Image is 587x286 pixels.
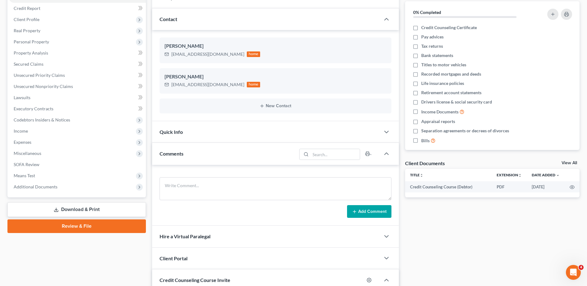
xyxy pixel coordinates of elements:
td: Credit Counseling Course (Debtor) [405,181,492,192]
span: Lawsuits [14,95,30,100]
span: Comments [160,151,183,156]
i: expand_more [556,174,560,177]
span: Tax returns [421,43,443,49]
a: Extensionunfold_more [497,173,522,177]
span: Miscellaneous [14,151,41,156]
a: Download & Print [7,202,146,217]
span: Unsecured Nonpriority Claims [14,84,73,89]
span: Codebtors Insiders & Notices [14,117,70,122]
span: Appraisal reports [421,118,455,125]
span: Means Test [14,173,35,178]
a: Executory Contracts [9,103,146,114]
span: Pay advices [421,34,444,40]
div: home [247,82,260,87]
span: 4 [579,265,584,270]
span: Retirement account statements [421,90,481,96]
span: Real Property [14,28,40,33]
a: Unsecured Priority Claims [9,70,146,81]
a: Unsecured Nonpriority Claims [9,81,146,92]
div: [PERSON_NAME] [165,73,386,81]
a: Review & File [7,219,146,233]
td: [DATE] [527,181,565,192]
iframe: Intercom live chat [566,265,581,280]
div: [EMAIL_ADDRESS][DOMAIN_NAME] [171,81,244,88]
span: Bills [421,138,430,144]
span: Life insurance policies [421,80,464,86]
span: Property Analysis [14,50,48,55]
span: Income Documents [421,109,458,115]
span: Credit Counseling Course Invite [160,277,230,283]
span: Personal Property [14,39,49,44]
span: SOFA Review [14,162,39,167]
span: Recorded mortgages and deeds [421,71,481,77]
span: Hire a Virtual Paralegal [160,233,210,239]
a: View All [562,161,577,165]
a: Titleunfold_more [410,173,423,177]
span: Credit Report [14,6,40,11]
a: SOFA Review [9,159,146,170]
span: Credit Counseling Certificate [421,24,477,31]
input: Search... [310,149,360,160]
span: Drivers license & social security card [421,99,492,105]
span: Titles to motor vehicles [421,62,466,68]
span: Expenses [14,139,31,145]
a: Property Analysis [9,47,146,59]
div: [EMAIL_ADDRESS][DOMAIN_NAME] [171,51,244,57]
strong: 0% Completed [413,10,441,15]
i: unfold_more [518,174,522,177]
span: Income [14,128,28,134]
span: Unsecured Priority Claims [14,73,65,78]
span: Bank statements [421,52,453,59]
a: Secured Claims [9,59,146,70]
span: Executory Contracts [14,106,53,111]
div: home [247,51,260,57]
div: Client Documents [405,160,445,166]
span: Quick Info [160,129,183,135]
span: Additional Documents [14,184,57,189]
button: Add Comment [347,205,391,218]
a: Credit Report [9,3,146,14]
a: Date Added expand_more [532,173,560,177]
i: unfold_more [420,174,423,177]
div: [PERSON_NAME] [165,42,386,50]
button: New Contact [165,103,386,108]
td: PDF [492,181,527,192]
a: Lawsuits [9,92,146,103]
span: Separation agreements or decrees of divorces [421,128,509,134]
span: Client Portal [160,255,187,261]
span: Contact [160,16,177,22]
span: Secured Claims [14,61,43,67]
span: Client Profile [14,17,39,22]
